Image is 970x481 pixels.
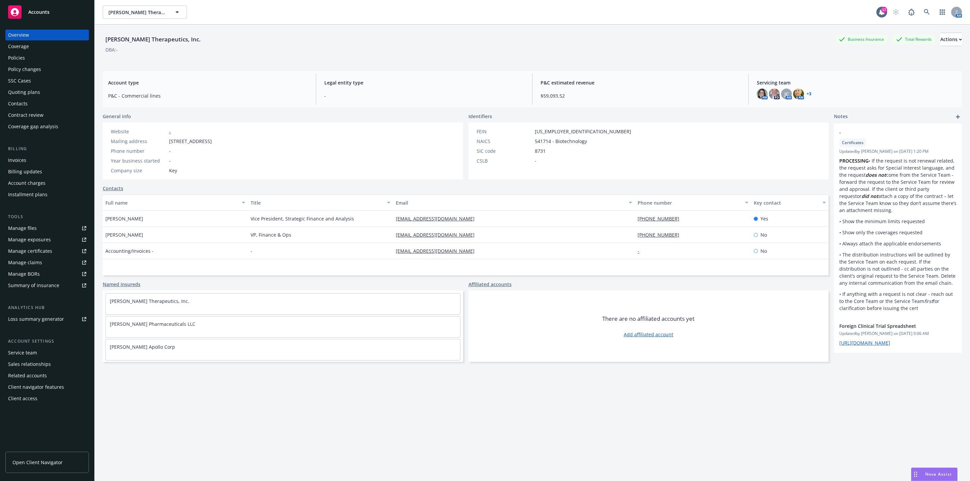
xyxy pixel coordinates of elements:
[169,167,177,174] span: Key
[8,189,47,200] div: Installment plans
[881,7,887,13] div: 17
[251,231,291,238] span: VP, Finance & Ops
[807,92,811,96] a: +3
[105,215,143,222] span: [PERSON_NAME]
[8,53,25,63] div: Policies
[5,30,89,40] a: Overview
[169,147,171,154] span: -
[925,471,952,477] span: Nova Assist
[905,5,918,19] a: Report a Bug
[839,218,957,225] p: • Show the minimum limits requested
[5,223,89,234] a: Manage files
[635,195,751,211] button: Phone number
[5,257,89,268] a: Manage claims
[110,321,195,327] a: [PERSON_NAME] Pharmaceuticals LLC
[8,234,51,245] div: Manage exposures
[911,468,958,481] button: Nova Assist
[5,304,89,311] div: Analytics hub
[8,155,26,166] div: Invoices
[105,46,118,53] div: DBA: -
[5,3,89,22] a: Accounts
[5,64,89,75] a: Policy changes
[12,459,63,466] span: Open Client Navigator
[954,113,962,121] a: add
[105,199,238,206] div: Full name
[105,231,143,238] span: [PERSON_NAME]
[477,128,532,135] div: FEIN
[866,172,886,178] em: does not
[924,298,933,304] em: first
[5,155,89,166] a: Invoices
[834,124,962,317] div: -CertificatesUpdatedby [PERSON_NAME] on [DATE] 1:20 PMPROCESSING• If the request is not renewal r...
[8,166,42,177] div: Billing updates
[5,189,89,200] a: Installment plans
[8,382,64,392] div: Client navigator features
[834,113,848,121] span: Notes
[8,41,29,52] div: Coverage
[103,5,187,19] button: [PERSON_NAME] Therapeutics, Inc.
[477,157,532,164] div: CSLB
[8,121,58,132] div: Coverage gap analysis
[839,251,957,286] p: • The distribution instructions will be outlined by the Service Team on each request. If the dist...
[5,234,89,245] span: Manage exposures
[5,213,89,220] div: Tools
[8,393,37,404] div: Client access
[8,87,40,98] div: Quoting plans
[940,33,962,46] button: Actions
[8,280,59,291] div: Summary of insurance
[754,199,818,206] div: Key contact
[839,340,890,346] a: [URL][DOMAIN_NAME]
[103,35,203,44] div: [PERSON_NAME] Therapeutics, Inc.
[638,215,685,222] a: [PHONE_NUMBER]
[8,98,28,109] div: Contacts
[396,232,480,238] a: [EMAIL_ADDRESS][DOMAIN_NAME]
[8,347,37,358] div: Service team
[468,281,512,288] a: Affiliated accounts
[103,281,140,288] a: Named insureds
[108,79,308,86] span: Account type
[251,215,354,222] span: Vice President, Strategic Finance and Analysis
[103,113,131,120] span: General info
[5,87,89,98] a: Quoting plans
[5,314,89,324] a: Loss summary generator
[396,215,480,222] a: [EMAIL_ADDRESS][DOMAIN_NAME]
[103,185,123,192] a: Contacts
[8,75,31,86] div: SSC Cases
[535,128,631,135] span: [US_EMPLOYER_IDENTIFICATION_NUMBER]
[920,5,934,19] a: Search
[836,35,887,43] div: Business Insurance
[8,178,45,188] div: Account charges
[103,195,248,211] button: Full name
[251,199,383,206] div: Title
[638,199,741,206] div: Phone number
[248,195,393,211] button: Title
[108,9,167,16] span: [PERSON_NAME] Therapeutics, Inc.
[5,75,89,86] a: SSC Cases
[111,167,166,174] div: Company size
[5,145,89,152] div: Billing
[839,229,957,236] p: • Show only the coverages requested
[5,178,89,188] a: Account charges
[839,322,939,330] span: Foreign Clinical Trial Spreadsheet
[5,246,89,256] a: Manage certificates
[111,147,166,154] div: Phone number
[5,121,89,132] a: Coverage gap analysis
[839,129,939,136] span: -
[541,92,740,99] span: $59,093.52
[761,231,767,238] span: No
[602,315,694,323] span: There are no affiliated accounts yet
[761,215,768,222] span: Yes
[757,79,957,86] span: Servicing team
[5,98,89,109] a: Contacts
[393,195,635,211] button: Email
[839,148,957,154] span: Updated by [PERSON_NAME] on [DATE] 1:20 PM
[8,269,40,279] div: Manage BORs
[839,240,957,247] p: • Always attach the applicable endorsements
[793,89,804,99] img: photo
[5,166,89,177] a: Billing updates
[8,359,51,370] div: Sales relationships
[8,64,41,75] div: Policy changes
[5,110,89,121] a: Contract review
[5,382,89,392] a: Client navigator features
